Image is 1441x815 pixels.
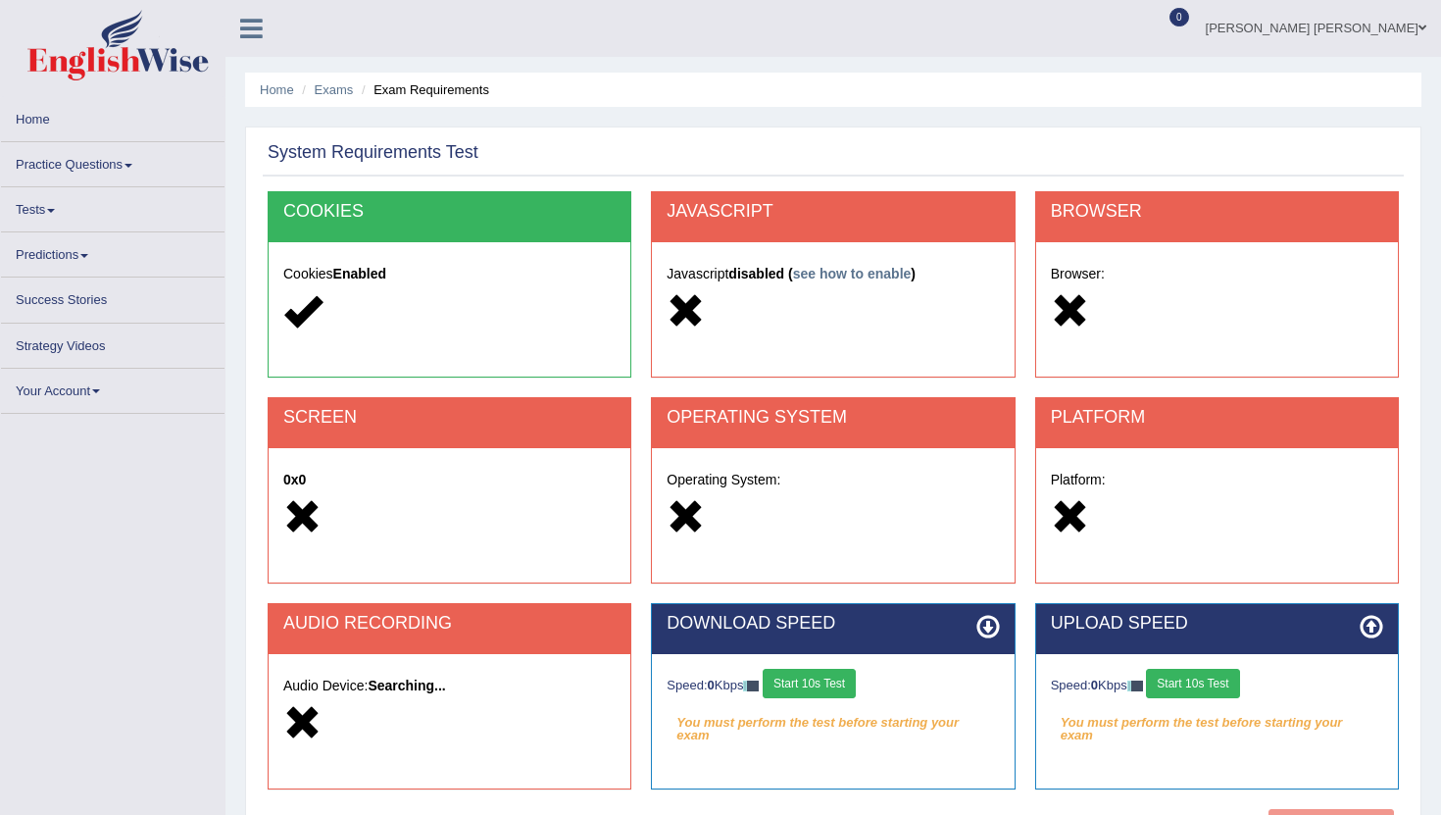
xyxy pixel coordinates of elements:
[1051,202,1383,222] h2: BROWSER
[1,369,224,407] a: Your Account
[283,614,616,634] h2: AUDIO RECORDING
[1146,669,1239,698] button: Start 10s Test
[667,202,999,222] h2: JAVASCRIPT
[1051,408,1383,428] h2: PLATFORM
[368,678,445,693] strong: Searching...
[283,202,616,222] h2: COOKIES
[1,232,224,271] a: Predictions
[1051,614,1383,634] h2: UPLOAD SPEED
[1,142,224,180] a: Practice Questions
[283,408,616,428] h2: SCREEN
[1051,267,1383,281] h5: Browser:
[283,472,306,487] strong: 0x0
[728,266,916,281] strong: disabled ( )
[667,669,999,703] div: Speed: Kbps
[667,473,999,487] h5: Operating System:
[1051,473,1383,487] h5: Platform:
[708,678,715,692] strong: 0
[333,266,386,281] strong: Enabled
[283,679,616,693] h5: Audio Device:
[667,267,999,281] h5: Javascript
[1051,669,1383,703] div: Speed: Kbps
[1,187,224,226] a: Tests
[1,324,224,362] a: Strategy Videos
[763,669,856,698] button: Start 10s Test
[667,408,999,428] h2: OPERATING SYSTEM
[1127,681,1143,691] img: ajax-loader-fb-connection.gif
[667,614,999,634] h2: DOWNLOAD SPEED
[260,82,294,97] a: Home
[1091,678,1098,692] strong: 0
[1,278,224,316] a: Success Stories
[1169,8,1189,26] span: 0
[268,143,478,163] h2: System Requirements Test
[667,708,999,738] em: You must perform the test before starting your exam
[357,80,489,99] li: Exam Requirements
[283,267,616,281] h5: Cookies
[315,82,354,97] a: Exams
[1,97,224,135] a: Home
[793,266,912,281] a: see how to enable
[743,681,759,691] img: ajax-loader-fb-connection.gif
[1051,708,1383,738] em: You must perform the test before starting your exam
